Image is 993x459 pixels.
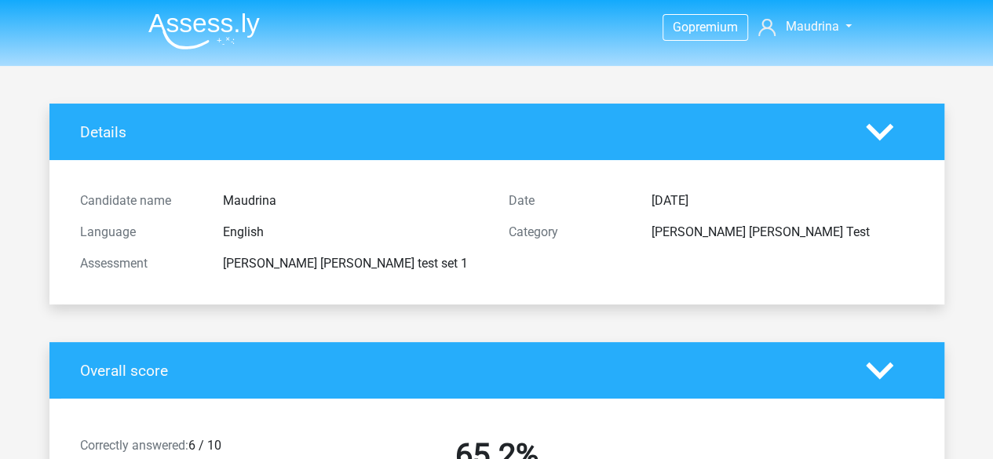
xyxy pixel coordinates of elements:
[785,19,838,34] span: Maudrina
[497,223,640,242] div: Category
[68,223,211,242] div: Language
[211,254,497,273] div: [PERSON_NAME] [PERSON_NAME] test set 1
[211,191,497,210] div: Maudrina
[211,223,497,242] div: English
[80,438,188,453] span: Correctly answered:
[148,13,260,49] img: Assessly
[673,20,688,35] span: Go
[688,20,738,35] span: premium
[640,223,925,242] div: [PERSON_NAME] [PERSON_NAME] Test
[68,254,211,273] div: Assessment
[80,362,842,380] h4: Overall score
[68,191,211,210] div: Candidate name
[497,191,640,210] div: Date
[640,191,925,210] div: [DATE]
[752,17,857,36] a: Maudrina
[663,16,747,38] a: Gopremium
[80,123,842,141] h4: Details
